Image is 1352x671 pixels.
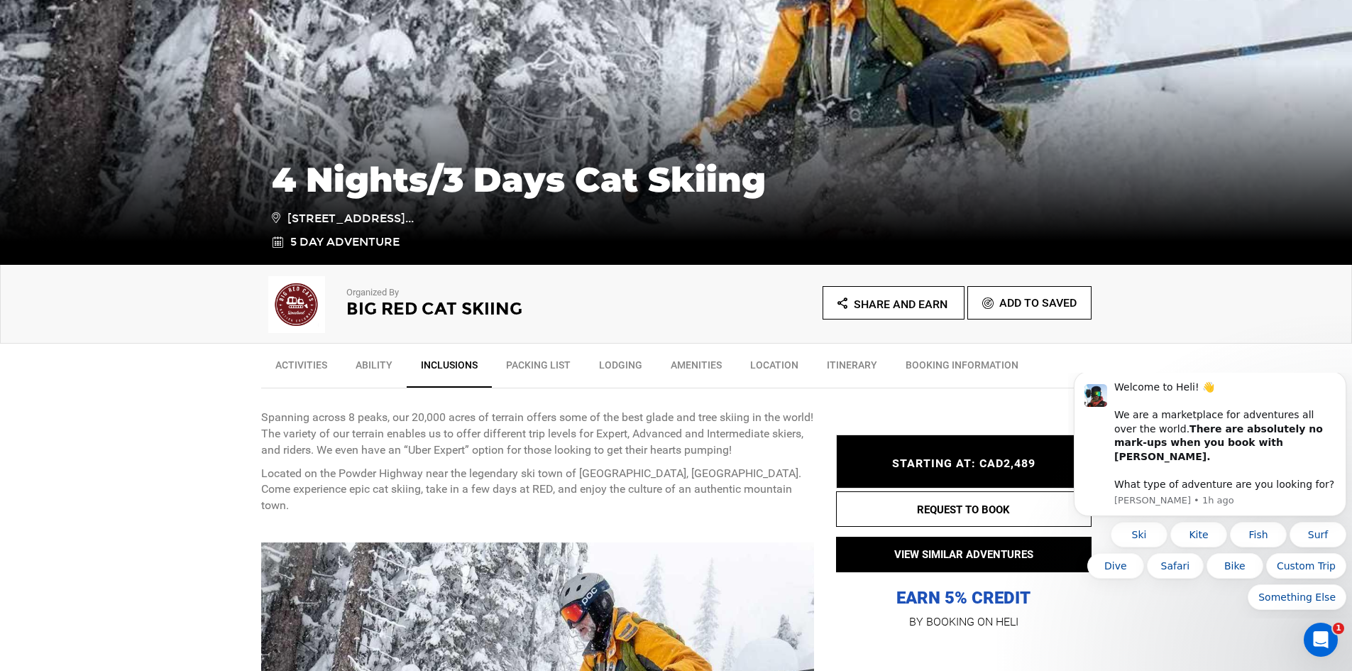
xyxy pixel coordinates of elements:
div: Quick reply options [6,149,278,237]
button: Quick reply: Surf [221,149,278,175]
a: Amenities [656,351,736,386]
p: Message from Carl, sent 1h ago [46,121,268,134]
span: [STREET_ADDRESS]... [272,209,414,227]
h2: Big Red Cat Skiing [346,300,637,318]
span: Add To Saved [999,296,1077,310]
button: Quick reply: Fish [162,149,219,175]
button: REQUEST TO BOOK [836,491,1092,527]
span: 1 [1333,623,1344,634]
iframe: Intercom live chat [1304,623,1338,657]
h1: 4 Nights/3 Days Cat Skiing [272,160,1081,199]
img: Profile image for Carl [16,11,39,34]
a: Itinerary [813,351,891,386]
span: 5 Day Adventure [290,234,400,251]
p: BY BOOKING ON HELI [836,612,1092,632]
button: Quick reply: Dive [19,180,76,206]
img: 167567cb2bba5bdb08183156b043ac59.png [261,276,332,333]
p: Located on the Powder Highway near the legendary ski town of [GEOGRAPHIC_DATA], [GEOGRAPHIC_DATA]... [261,466,815,515]
p: Spanning across 8 peaks, our 20,000 acres of terrain offers some of the best glade and tree skiin... [261,410,815,459]
div: Welcome to Heli! 👋 We are a marketplace for adventures all over the world. What type of adventure... [46,8,268,119]
b: There are absolutely no mark-ups when you book with [PERSON_NAME]. [46,50,255,89]
button: Quick reply: Custom Trip [198,180,278,206]
a: Packing List [492,351,585,386]
p: EARN 5% CREDIT [836,445,1092,609]
button: VIEW SIMILAR ADVENTURES [836,537,1092,572]
a: Location [736,351,813,386]
span: STARTING AT: CAD2,489 [892,457,1035,470]
button: Quick reply: Bike [138,180,195,206]
button: Quick reply: Kite [102,149,159,175]
a: Activities [261,351,341,386]
a: Lodging [585,351,656,386]
span: Share and Earn [854,298,947,311]
button: Quick reply: Safari [79,180,136,206]
button: Quick reply: Ski [43,149,99,175]
div: Message content [46,8,268,119]
p: Organized By [346,286,637,300]
button: Quick reply: Something Else [180,212,278,237]
a: Ability [341,351,407,386]
iframe: Intercom notifications message [1068,373,1352,618]
a: Inclusions [407,351,492,388]
a: BOOKING INFORMATION [891,351,1033,386]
